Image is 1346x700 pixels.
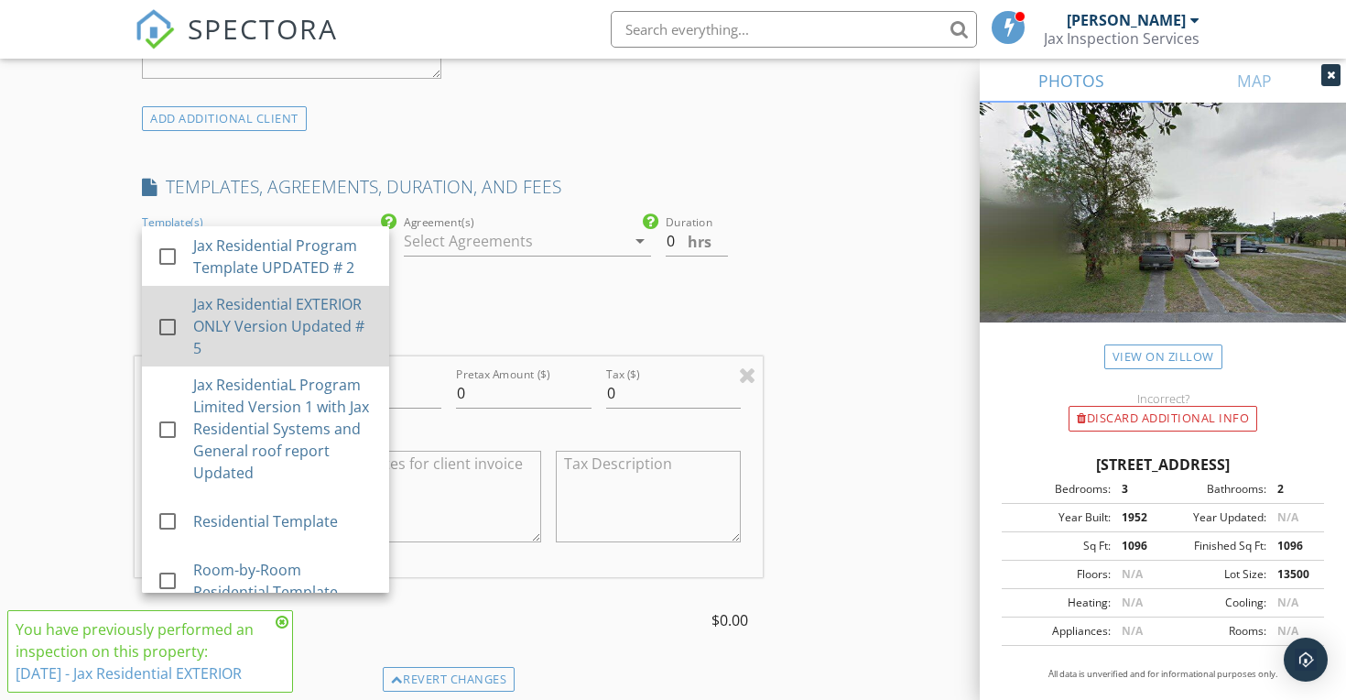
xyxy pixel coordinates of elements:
h4: TEMPLATES, AGREEMENTS, DURATION, AND FEES [142,175,755,199]
img: streetview [980,103,1346,366]
div: 1096 [1266,538,1319,554]
div: Revert changes [383,667,516,693]
div: Year Built: [1007,509,1111,526]
span: hrs [688,235,711,249]
div: Heating: [1007,595,1111,611]
div: Jax Residential Program Template UPDATED # 2 [193,235,374,279]
div: ADD ADDITIONAL client [142,106,307,131]
i: arrow_drop_down [629,230,651,252]
div: Lot Size: [1163,566,1266,583]
div: You have previously performed an inspection on this property: [16,618,270,684]
span: N/A [1277,595,1298,610]
input: 0.0 [666,226,728,257]
div: Jax Residential EXTERIOR ONLY Version Updated # 5 [193,293,374,359]
div: [STREET_ADDRESS] [1002,454,1324,476]
div: Cooling: [1163,595,1266,611]
div: Incorrect? [980,391,1346,406]
span: N/A [1277,623,1298,639]
a: MAP [1163,59,1346,103]
div: 13500 [1266,566,1319,583]
div: Jax ResidentiaL Program Limited Version 1 with Jax Residential Systems and General roof report Up... [193,374,374,484]
div: Appliances: [1007,623,1111,640]
div: 2 [1266,481,1319,498]
div: Residential Template [193,510,374,532]
span: N/A [1122,623,1143,639]
div: Room-by-Room Residential Template [193,559,374,603]
div: Jax Inspection Services [1044,29,1199,48]
div: Rooms: [1163,623,1266,640]
span: N/A [1277,509,1298,525]
h4: FEES [142,319,755,343]
a: View on Zillow [1104,345,1222,369]
div: Bedrooms: [1007,481,1111,498]
div: 1096 [1111,538,1163,554]
img: The Best Home Inspection Software - Spectora [135,9,175,49]
input: Search everything... [611,11,977,48]
div: Sq Ft: [1007,538,1111,554]
div: Open Intercom Messenger [1284,638,1328,682]
span: N/A [1122,566,1143,582]
a: [DATE] - Jax Residential EXTERIOR [16,663,242,684]
span: $0.00 [711,609,748,631]
div: Finished Sq Ft: [1163,538,1266,554]
span: SPECTORA [188,9,338,48]
div: Floors: [1007,566,1111,583]
div: Bathrooms: [1163,481,1266,498]
a: PHOTOS [980,59,1163,103]
a: SPECTORA [135,25,338,63]
span: N/A [1122,595,1143,610]
div: Discard Additional info [1069,406,1257,432]
div: 1952 [1111,509,1163,526]
span: TOTAL: [149,609,195,631]
div: 3 [1111,481,1163,498]
div: Year Updated: [1163,509,1266,526]
p: All data is unverified and for informational purposes only. [1002,668,1324,681]
div: [PERSON_NAME] [1067,11,1186,29]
